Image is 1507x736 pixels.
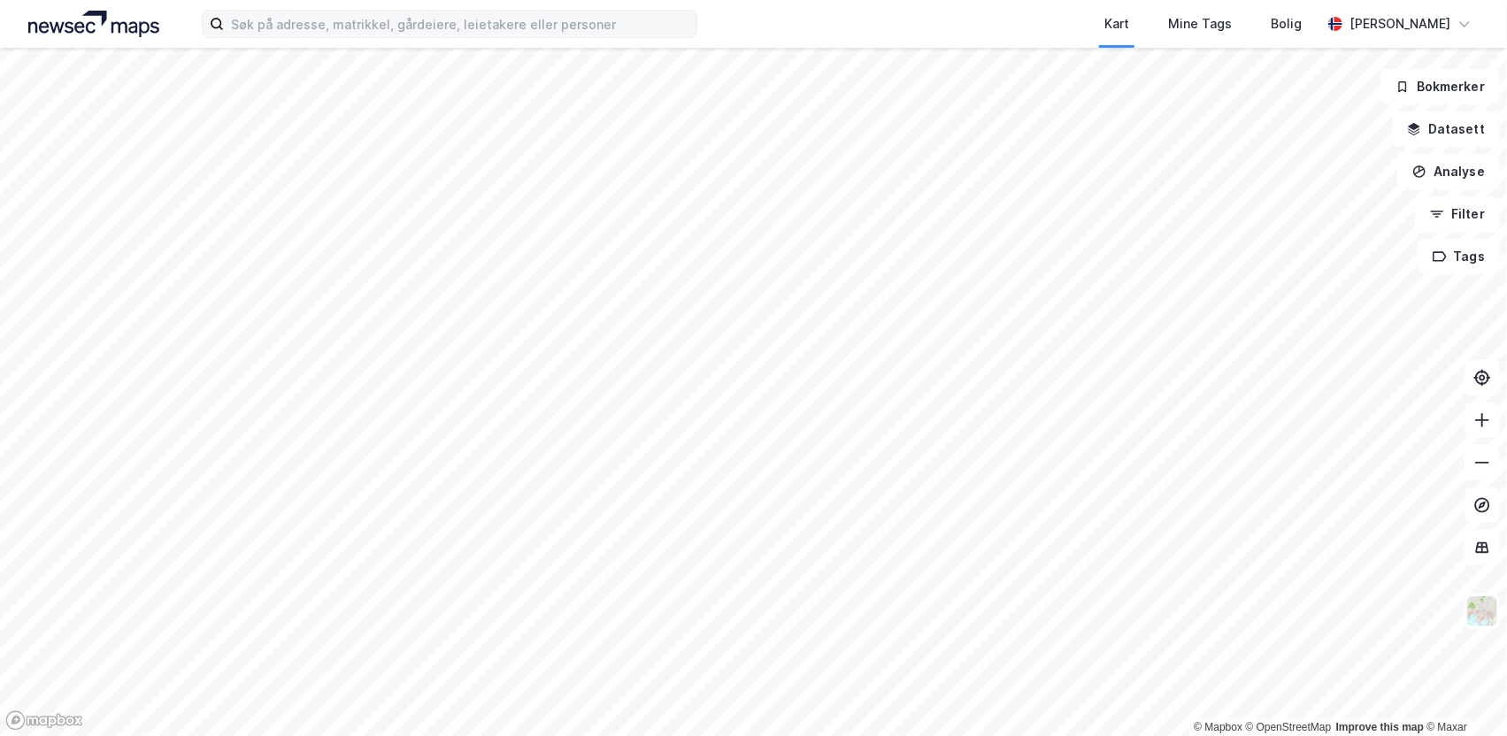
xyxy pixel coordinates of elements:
[1336,721,1424,733] a: Improve this map
[1397,154,1500,189] button: Analyse
[1104,13,1129,34] div: Kart
[1392,111,1500,147] button: Datasett
[28,11,159,37] img: logo.a4113a55bc3d86da70a041830d287a7e.svg
[1246,721,1332,733] a: OpenStreetMap
[1465,594,1499,628] img: Z
[5,710,83,731] a: Mapbox homepage
[224,11,696,37] input: Søk på adresse, matrikkel, gårdeiere, leietakere eller personer
[1415,196,1500,232] button: Filter
[1349,13,1450,34] div: [PERSON_NAME]
[1380,69,1500,104] button: Bokmerker
[1419,651,1507,736] div: Kontrollprogram for chat
[1418,239,1500,274] button: Tags
[1168,13,1232,34] div: Mine Tags
[1194,721,1242,733] a: Mapbox
[1419,651,1507,736] iframe: Chat Widget
[1271,13,1302,34] div: Bolig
